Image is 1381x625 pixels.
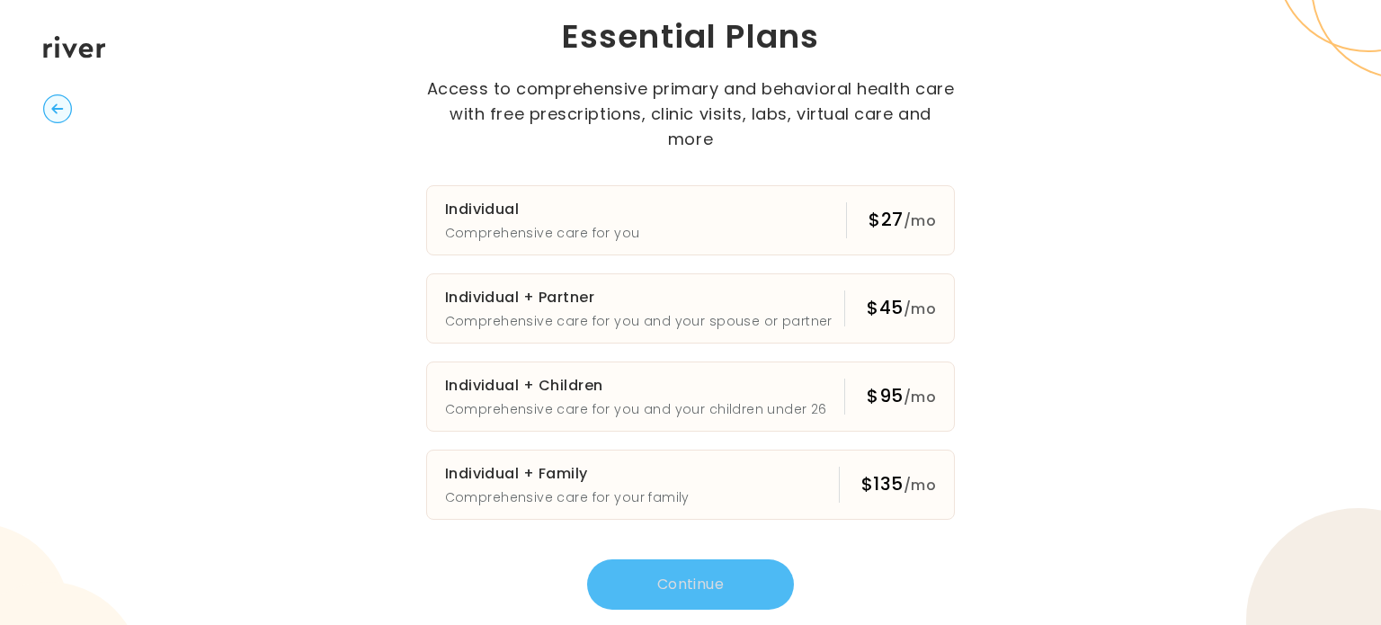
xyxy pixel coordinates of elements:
span: /mo [904,475,936,496]
button: Individual + PartnerComprehensive care for you and your spouse or partner$45/mo [426,273,956,344]
h3: Individual + Family [445,461,690,487]
span: /mo [904,299,936,319]
button: Individual + ChildrenComprehensive care for you and your children under 26$95/mo [426,362,956,432]
div: $135 [861,471,936,498]
div: $45 [867,295,936,322]
span: /mo [904,210,936,231]
p: Comprehensive care for you and your spouse or partner [445,310,833,332]
button: Individual + FamilyComprehensive care for your family$135/mo [426,450,956,520]
h3: Individual [445,197,640,222]
div: $27 [869,207,936,234]
h1: Essential Plans [360,15,1021,58]
p: Comprehensive care for your family [445,487,690,508]
button: Continue [587,559,794,610]
div: $95 [867,383,936,410]
button: IndividualComprehensive care for you$27/mo [426,185,956,255]
h3: Individual + Partner [445,285,833,310]
h3: Individual + Children [445,373,827,398]
p: Access to comprehensive primary and behavioral health care with free prescriptions, clinic visits... [425,76,956,152]
p: Comprehensive care for you [445,222,640,244]
p: Comprehensive care for you and your children under 26 [445,398,827,420]
span: /mo [904,387,936,407]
